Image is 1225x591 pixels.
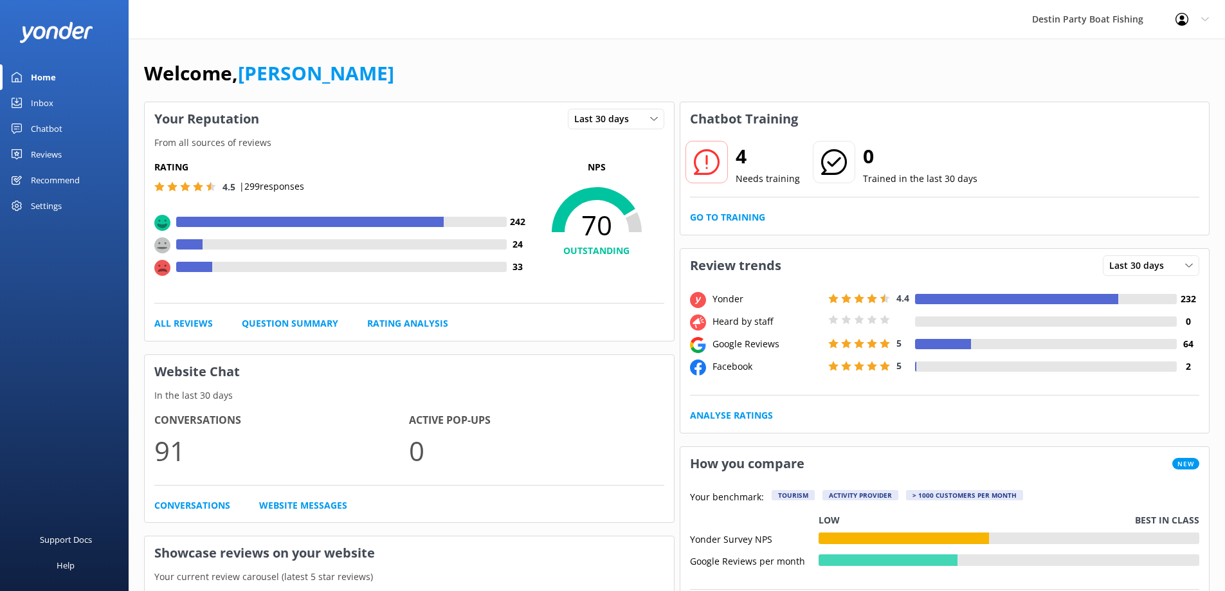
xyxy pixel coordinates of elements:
p: | 299 responses [239,179,304,194]
span: 5 [896,359,902,372]
h4: OUTSTANDING [529,244,664,258]
p: 0 [409,429,664,472]
span: 4.5 [222,181,235,193]
h3: Website Chat [145,355,674,388]
span: 5 [896,337,902,349]
div: Reviews [31,141,62,167]
div: Tourism [772,490,815,500]
p: Needs training [736,172,800,186]
h5: Rating [154,160,529,174]
div: Chatbot [31,116,62,141]
a: Rating Analysis [367,316,448,331]
div: Google Reviews per month [690,554,819,566]
h3: Showcase reviews on your website [145,536,674,570]
div: Settings [31,193,62,219]
p: Your current review carousel (latest 5 star reviews) [145,570,674,584]
p: Your benchmark: [690,490,764,505]
h4: 242 [507,215,529,229]
div: Yonder [709,292,825,306]
div: Heard by staff [709,314,825,329]
h4: Active Pop-ups [409,412,664,429]
div: > 1000 customers per month [906,490,1023,500]
h1: Welcome, [144,58,394,89]
a: Website Messages [259,498,347,513]
a: All Reviews [154,316,213,331]
div: Support Docs [40,527,92,552]
h4: 24 [507,237,529,251]
div: Recommend [31,167,80,193]
h4: 0 [1177,314,1199,329]
a: Conversations [154,498,230,513]
h2: 0 [863,141,977,172]
h4: 64 [1177,337,1199,351]
span: 70 [529,209,664,241]
div: Yonder Survey NPS [690,532,819,544]
p: In the last 30 days [145,388,674,403]
div: Facebook [709,359,825,374]
p: From all sources of reviews [145,136,674,150]
span: Last 30 days [574,112,637,126]
h2: 4 [736,141,800,172]
a: Go to Training [690,210,765,224]
span: Last 30 days [1109,259,1172,273]
a: Analyse Ratings [690,408,773,423]
div: Google Reviews [709,337,825,351]
p: Best in class [1135,513,1199,527]
p: Low [819,513,840,527]
div: Home [31,64,56,90]
div: Inbox [31,90,53,116]
h4: 2 [1177,359,1199,374]
a: [PERSON_NAME] [238,60,394,86]
p: Trained in the last 30 days [863,172,977,186]
p: 91 [154,429,409,472]
a: Question Summary [242,316,338,331]
div: Help [57,552,75,578]
h4: 33 [507,260,529,274]
p: NPS [529,160,664,174]
h4: Conversations [154,412,409,429]
span: 4.4 [896,292,909,304]
img: yonder-white-logo.png [19,22,93,43]
h3: Review trends [680,249,791,282]
h3: Your Reputation [145,102,269,136]
h3: How you compare [680,447,814,480]
h4: 232 [1177,292,1199,306]
div: Activity Provider [822,490,898,500]
span: New [1172,458,1199,469]
h3: Chatbot Training [680,102,808,136]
